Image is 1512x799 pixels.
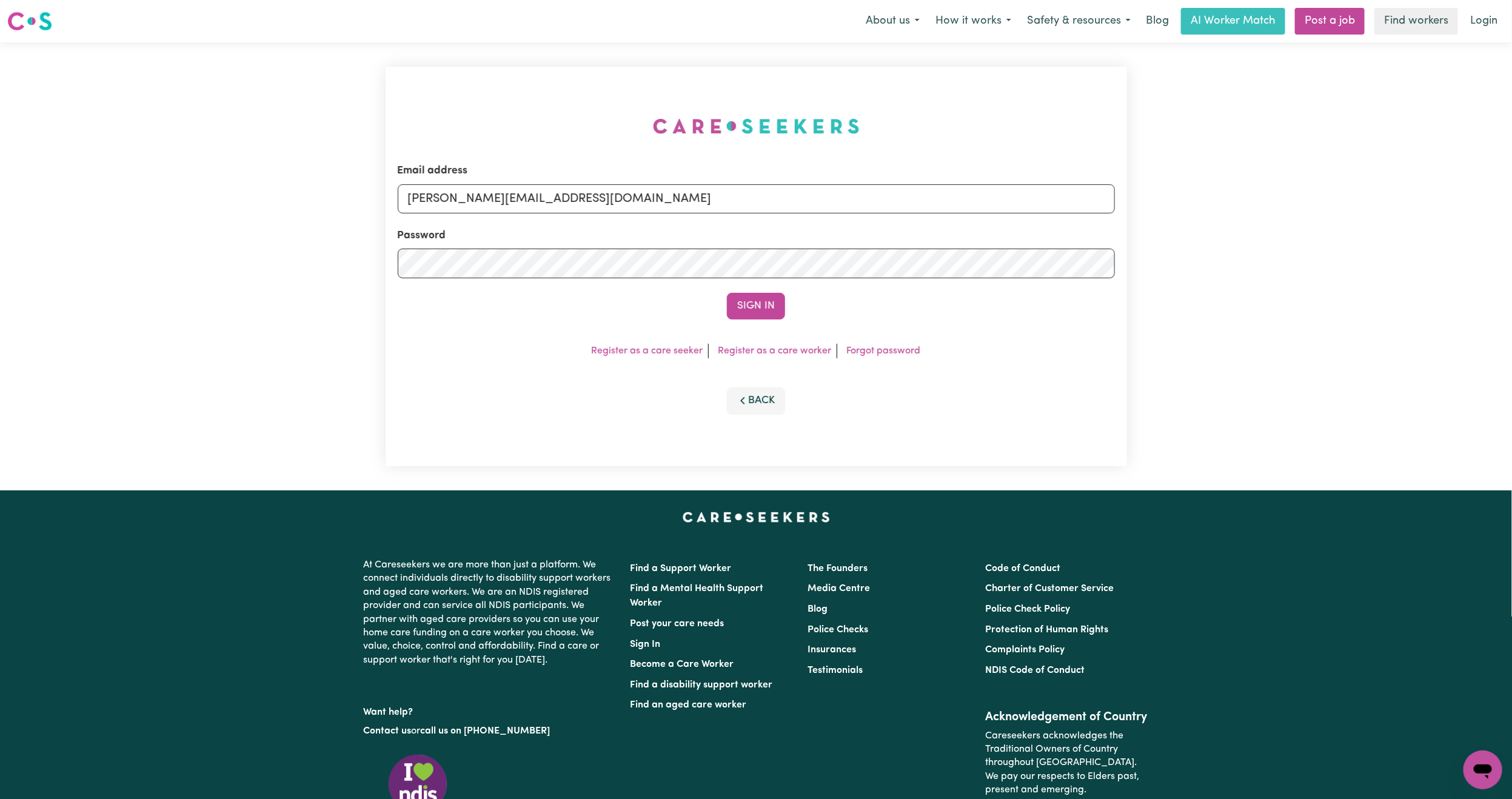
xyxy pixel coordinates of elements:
[986,625,1109,635] a: Protection of Human Rights
[1463,8,1505,35] a: Login
[630,680,772,690] a: Find a disability support worker
[986,584,1114,593] a: Charter of Customer Service
[986,564,1061,573] a: Code of Conduct
[808,645,856,655] a: Insurances
[1463,751,1502,789] iframe: Button to launch messaging window, conversation in progress
[7,7,52,35] a: Careseekers logo
[1295,8,1365,35] a: Post a job
[986,666,1085,675] a: NDIS Code of Conduct
[808,666,863,675] a: Testimonials
[420,726,550,736] a: call us on [PHONE_NUMBER]
[808,604,828,614] a: Blog
[363,701,615,719] p: Want help?
[630,660,734,669] a: Become a Care Worker
[1374,8,1458,35] a: Find workers
[592,346,703,356] a: Register as a care seeker
[630,584,763,608] a: Find a Mental Health Support Worker
[858,8,928,34] button: About us
[928,8,1019,34] button: How it works
[363,726,411,736] a: Contact us
[727,387,785,414] button: Back
[630,619,724,629] a: Post your care needs
[7,10,52,32] img: Careseekers logo
[398,184,1115,213] input: Email address
[986,604,1071,614] a: Police Check Policy
[363,720,615,743] p: or
[1139,8,1176,35] a: Blog
[718,346,832,356] a: Register as a care worker
[683,512,830,522] a: Careseekers home page
[630,700,746,710] a: Find an aged care worker
[727,293,785,319] button: Sign In
[808,584,870,593] a: Media Centre
[398,163,468,179] label: Email address
[808,564,868,573] a: The Founders
[847,346,921,356] a: Forgot password
[398,228,446,244] label: Password
[986,645,1065,655] a: Complaints Policy
[630,640,660,649] a: Sign In
[630,564,731,573] a: Find a Support Worker
[986,710,1149,724] h2: Acknowledgement of Country
[363,553,615,672] p: At Careseekers we are more than just a platform. We connect individuals directly to disability su...
[808,625,868,635] a: Police Checks
[1019,8,1139,34] button: Safety & resources
[1181,8,1285,35] a: AI Worker Match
